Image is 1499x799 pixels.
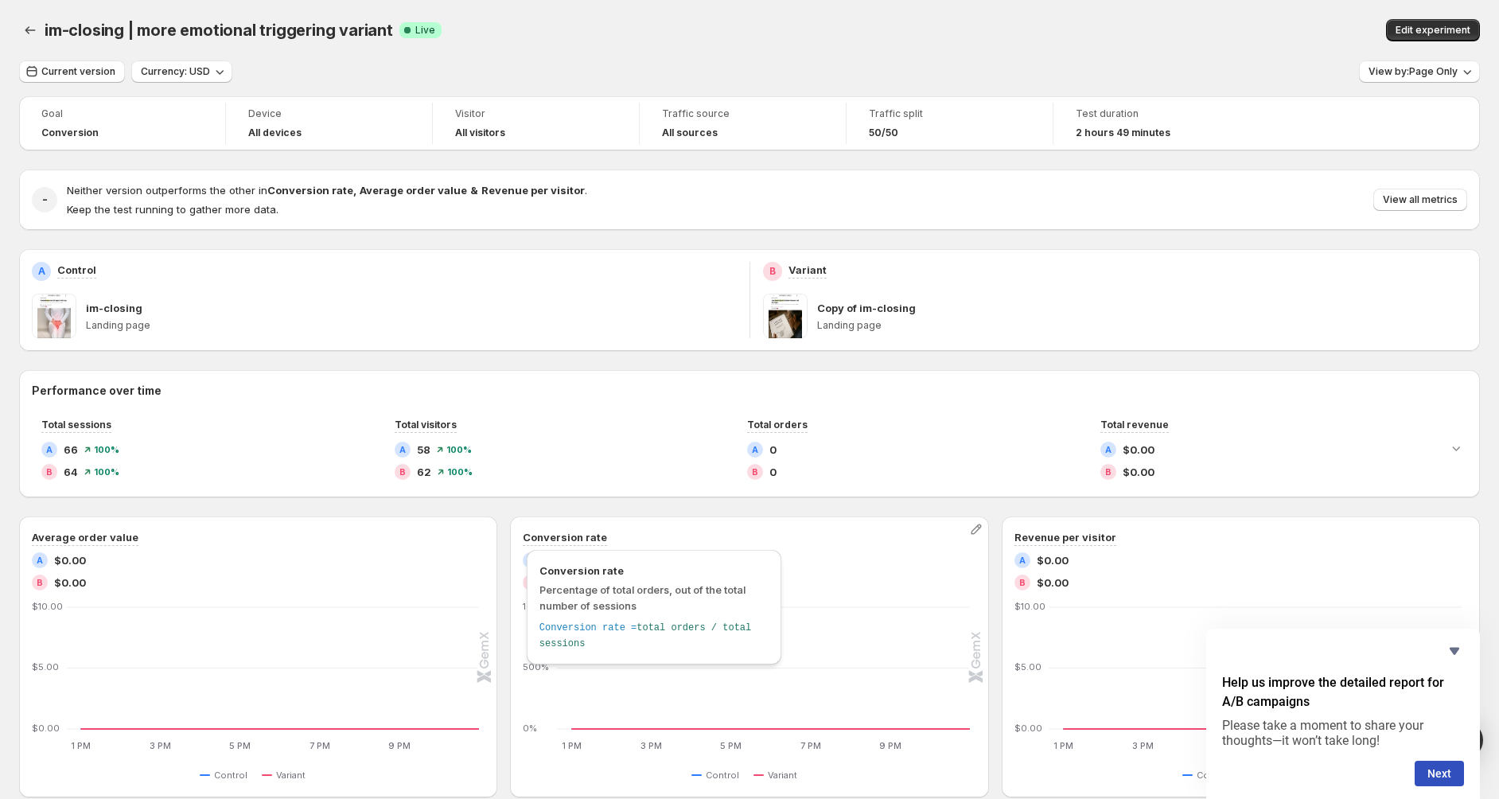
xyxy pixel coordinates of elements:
p: Control [57,262,96,278]
button: Variant [753,766,804,785]
span: 50/50 [869,127,898,139]
p: Copy of im-closing [817,300,916,316]
span: Neither version outperforms the other in . [67,184,587,197]
span: Current version [41,65,115,78]
button: Variant [262,766,312,785]
h4: All visitors [455,127,505,139]
text: 5 PM [720,740,742,751]
h2: B [46,467,53,477]
h2: A [752,445,758,454]
text: $0.00 [1014,723,1042,734]
h2: B [1019,578,1026,587]
text: $10.00 [32,601,63,612]
text: $5.00 [1014,661,1042,672]
p: im-closing [86,300,142,316]
span: 100 % [94,445,119,454]
text: 9 PM [879,740,901,751]
p: Landing page [86,319,737,332]
span: $0.00 [1037,575,1069,590]
span: Currency: USD [141,65,210,78]
span: Conversion rate [539,563,769,579]
span: 100 % [447,467,473,477]
span: im-closing | more emotional triggering variant [45,21,393,40]
span: $0.00 [1123,464,1154,480]
span: 62 [417,464,431,480]
span: Goal [41,107,203,120]
span: Control [706,769,739,781]
button: Currency: USD [131,60,232,83]
span: Visitor [455,107,617,120]
text: $10.00 [1014,601,1045,612]
text: 7 PM [310,740,330,751]
a: Traffic sourceAll sources [662,106,823,141]
span: $0.00 [54,552,86,568]
text: 3 PM [1132,740,1154,751]
h2: Performance over time [32,383,1467,399]
text: 1 PM [1053,740,1073,751]
strong: , [353,184,356,197]
span: Traffic source [662,107,823,120]
a: Test duration2 hours 49 minutes [1076,106,1238,141]
span: Live [415,24,435,37]
button: View by:Page Only [1359,60,1480,83]
span: Control [1197,769,1230,781]
text: 3 PM [640,740,662,751]
h2: A [1019,555,1026,565]
span: Variant [768,769,797,781]
p: Landing page [817,319,1468,332]
a: Traffic split50/50 [869,106,1030,141]
h2: B [752,467,758,477]
strong: Revenue per visitor [481,184,585,197]
span: $0.00 [1123,442,1154,458]
span: Variant [276,769,306,781]
h3: Conversion rate [523,529,607,545]
h4: All devices [248,127,302,139]
text: 1 PM [71,740,91,751]
text: 9 PM [388,740,411,751]
strong: & [470,184,478,197]
span: 100 % [446,445,472,454]
span: Traffic split [869,107,1030,120]
h2: A [399,445,406,454]
h4: All sources [662,127,718,139]
span: 0 [769,442,777,458]
button: Control [1182,766,1236,785]
text: 5 PM [229,740,251,751]
text: 0% [523,723,537,734]
span: Percentage of total orders, out of the total number of sessions [539,583,746,612]
span: View all metrics [1383,193,1458,206]
span: 66 [64,442,78,458]
span: 2 hours 49 minutes [1076,127,1170,139]
h3: Revenue per visitor [1014,529,1116,545]
button: Hide survey [1445,641,1464,661]
span: 64 [64,464,78,480]
a: GoalConversion [41,106,203,141]
span: Total revenue [1100,419,1169,431]
span: 100 % [94,467,119,477]
span: Total orders [747,419,808,431]
span: Control [214,769,247,781]
span: Test duration [1076,107,1238,120]
span: total orders / total sessions [539,622,751,649]
span: Edit experiment [1396,24,1470,37]
span: $0.00 [54,575,86,590]
span: 0 [769,464,777,480]
span: Keep the test running to gather more data. [67,203,278,216]
span: Total visitors [395,419,457,431]
h2: A [46,445,53,454]
h2: A [38,265,45,278]
a: VisitorAll visitors [455,106,617,141]
button: Expand chart [1445,437,1467,459]
span: Conversion [41,127,99,139]
text: 1 PM [562,740,582,751]
span: Conversion rate = [539,622,637,633]
span: Total sessions [41,419,111,431]
img: Copy of im-closing [763,294,808,338]
h2: B [37,578,43,587]
text: 3 PM [150,740,171,751]
span: View by: Page Only [1369,65,1458,78]
h2: B [1105,467,1112,477]
h2: B [769,265,776,278]
button: Edit experiment [1386,19,1480,41]
strong: Conversion rate [267,184,353,197]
